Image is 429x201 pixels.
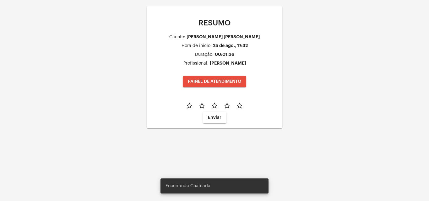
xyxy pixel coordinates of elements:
[182,44,212,48] div: Hora de inicio:
[223,102,231,109] mat-icon: star_border
[211,102,218,109] mat-icon: star_border
[213,43,248,48] div: 25 de ago., 17:32
[188,79,241,84] span: PAINEL DE ATENDIMENTO
[166,183,210,189] span: Encerrando Chamada
[236,102,243,109] mat-icon: star_border
[198,102,206,109] mat-icon: star_border
[203,112,226,123] button: Enviar
[152,19,277,27] p: RESUMO
[195,52,214,57] div: Duração:
[183,61,209,66] div: Profissional:
[169,35,185,40] div: Cliente:
[186,102,193,109] mat-icon: star_border
[210,61,246,66] div: [PERSON_NAME]
[187,34,260,39] div: [PERSON_NAME] [PERSON_NAME]
[208,115,221,120] span: Enviar
[183,76,246,87] button: PAINEL DE ATENDIMENTO
[215,52,234,57] div: 00:01:36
